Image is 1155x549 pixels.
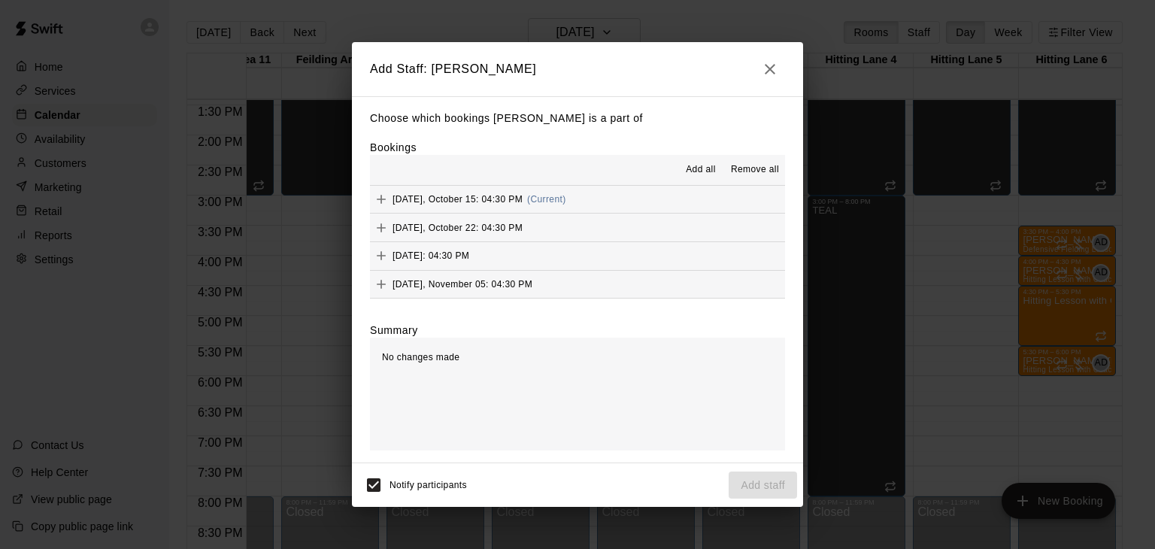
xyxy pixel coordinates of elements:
[393,250,469,261] span: [DATE]: 04:30 PM
[677,158,725,182] button: Add all
[370,323,418,338] label: Summary
[382,352,459,362] span: No changes made
[390,480,467,490] span: Notify participants
[370,193,393,205] span: Add
[370,221,393,232] span: Add
[352,42,803,96] h2: Add Staff: [PERSON_NAME]
[393,279,532,290] span: [DATE], November 05: 04:30 PM
[370,250,393,261] span: Add
[370,242,785,270] button: Add[DATE]: 04:30 PM
[725,158,785,182] button: Remove all
[731,162,779,177] span: Remove all
[370,186,785,214] button: Add[DATE], October 15: 04:30 PM(Current)
[527,194,566,205] span: (Current)
[370,271,785,299] button: Add[DATE], November 05: 04:30 PM
[370,214,785,241] button: Add[DATE], October 22: 04:30 PM
[393,222,523,232] span: [DATE], October 22: 04:30 PM
[370,109,785,128] p: Choose which bookings [PERSON_NAME] is a part of
[370,141,417,153] label: Bookings
[370,278,393,290] span: Add
[393,194,523,205] span: [DATE], October 15: 04:30 PM
[686,162,716,177] span: Add all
